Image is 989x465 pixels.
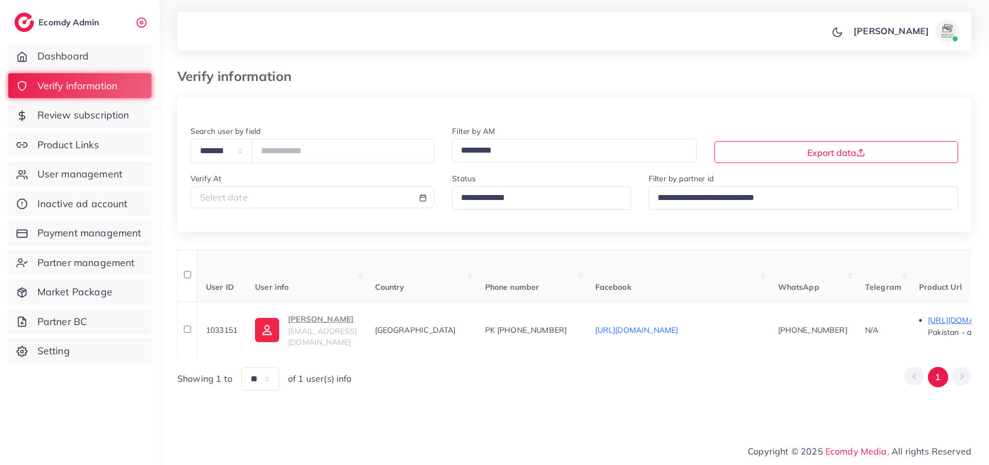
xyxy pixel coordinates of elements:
[748,445,971,458] span: Copyright © 2025
[37,49,89,63] span: Dashboard
[255,282,289,292] span: User info
[595,325,678,335] a: [URL][DOMAIN_NAME]
[255,318,279,342] img: ic-user-info.36bf1079.svg
[887,445,971,458] span: , All rights Reserved
[8,102,151,128] a: Review subscription
[485,325,567,335] span: PK [PHONE_NUMBER]
[8,338,151,364] a: Setting
[778,325,847,335] span: [PHONE_NUMBER]
[904,367,971,387] ul: Pagination
[452,186,631,210] div: Search for option
[191,126,260,137] label: Search user by field
[177,372,232,385] span: Showing 1 to
[14,13,34,32] img: logo
[8,161,151,187] a: User management
[37,285,112,299] span: Market Package
[714,141,958,163] button: Export data
[928,367,948,387] button: Go to page 1
[288,326,357,347] span: [EMAIL_ADDRESS][DOMAIN_NAME]
[8,250,151,275] a: Partner management
[37,79,118,93] span: Verify information
[8,309,151,334] a: Partner BC
[8,132,151,158] a: Product Links
[457,142,682,159] input: Search for option
[452,126,495,137] label: Filter by AM
[200,192,248,203] span: Select date
[37,226,142,240] span: Payment management
[206,282,234,292] span: User ID
[375,282,405,292] span: Country
[854,24,929,37] p: [PERSON_NAME]
[37,315,88,329] span: Partner BC
[37,344,70,358] span: Setting
[452,139,696,163] div: Search for option
[8,44,151,69] a: Dashboard
[457,190,617,207] input: Search for option
[37,108,129,122] span: Review subscription
[288,312,357,326] p: [PERSON_NAME]
[649,186,958,210] div: Search for option
[919,282,962,292] span: Product Url
[8,220,151,246] a: Payment management
[865,325,878,335] span: N/A
[37,197,128,211] span: Inactive ad account
[37,256,135,270] span: Partner management
[37,167,122,181] span: User management
[452,173,476,184] label: Status
[825,446,887,457] a: Ecomdy Media
[37,138,99,152] span: Product Links
[39,17,102,28] h2: Ecomdy Admin
[807,147,865,158] span: Export data
[654,190,944,207] input: Search for option
[778,282,819,292] span: WhatsApp
[191,173,221,184] label: Verify At
[595,282,632,292] span: Facebook
[288,372,352,385] span: of 1 user(s) info
[485,282,540,292] span: Phone number
[8,73,151,99] a: Verify information
[255,312,357,348] a: [PERSON_NAME][EMAIL_ADDRESS][DOMAIN_NAME]
[375,325,456,335] span: [GEOGRAPHIC_DATA]
[14,13,102,32] a: logoEcomdy Admin
[177,68,300,84] h3: Verify information
[8,279,151,305] a: Market Package
[865,282,901,292] span: Telegram
[206,325,237,335] span: 1033151
[649,173,714,184] label: Filter by partner id
[936,20,958,42] img: avatar
[8,191,151,217] a: Inactive ad account
[847,20,963,42] a: [PERSON_NAME]avatar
